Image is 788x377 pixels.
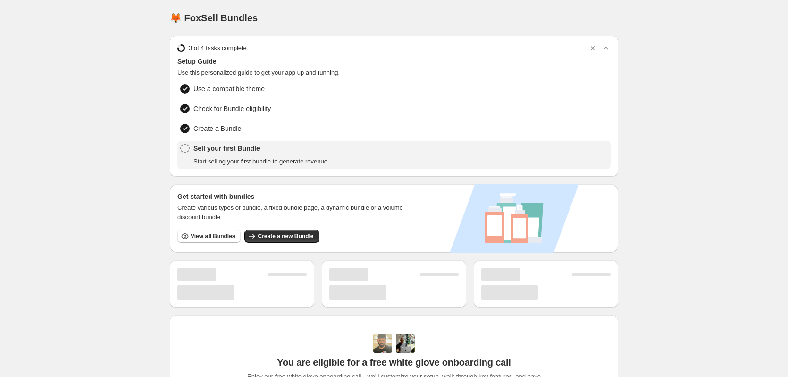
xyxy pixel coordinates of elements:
span: Sell your first Bundle [193,144,329,153]
h3: Get started with bundles [177,192,412,201]
span: Create a Bundle [193,124,241,133]
img: Adi [373,334,392,353]
span: View all Bundles [191,232,235,240]
span: Setup Guide [177,57,611,66]
span: Create a new Bundle [258,232,313,240]
span: Create various types of bundle, a fixed bundle page, a dynamic bundle or a volume discount bundle [177,203,412,222]
span: Use a compatible theme [193,84,265,94]
span: 3 of 4 tasks complete [189,43,247,53]
img: Prakhar [396,334,415,353]
span: Use this personalized guide to get your app up and running. [177,68,611,77]
span: Start selling your first bundle to generate revenue. [193,157,329,166]
button: Create a new Bundle [244,230,319,243]
button: View all Bundles [177,230,241,243]
span: Check for Bundle eligibility [193,104,271,113]
span: You are eligible for a free white glove onboarding call [277,357,511,368]
h1: 🦊 FoxSell Bundles [170,12,258,24]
